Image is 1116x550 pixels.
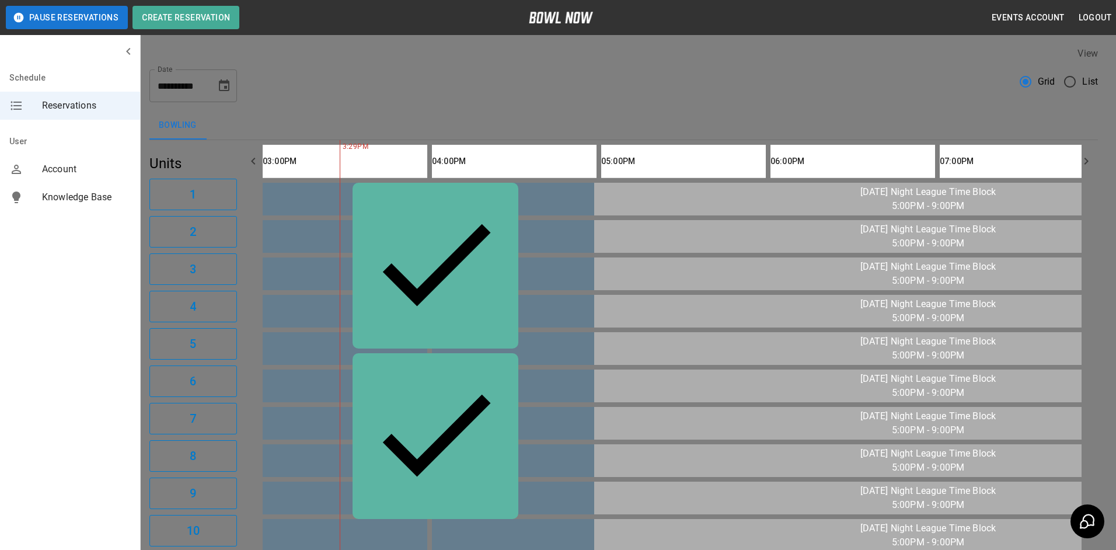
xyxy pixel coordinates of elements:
label: View [1077,48,1098,59]
div: inventory tabs [149,112,1098,140]
h6: 8 [190,447,196,465]
h6: 9 [190,484,196,503]
button: Create Reservation [132,6,239,29]
span: Knowledge Base [42,190,131,204]
button: Events Account [987,7,1069,29]
img: logo [529,12,593,23]
button: Bowling [149,112,206,140]
span: Reservations [42,99,131,113]
button: Logout [1074,7,1116,29]
h6: 2 [190,222,196,241]
h6: 7 [190,409,196,428]
h6: 5 [190,335,196,353]
span: 3:29PM [340,141,343,153]
h6: 6 [190,372,196,391]
h6: 10 [187,521,200,540]
h6: 1 [190,185,196,204]
div: [PERSON_NAME] pre bowl [362,192,509,339]
button: Choose date, selected date is Sep 2, 2025 [212,74,236,98]
span: List [1082,75,1098,89]
h6: 3 [190,260,196,279]
h5: Units [149,154,237,173]
button: Pause Reservations [6,6,128,29]
h6: 4 [190,297,196,316]
span: Account [42,162,131,176]
span: Grid [1038,75,1055,89]
div: [PERSON_NAME] pre bowl [362,363,509,510]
